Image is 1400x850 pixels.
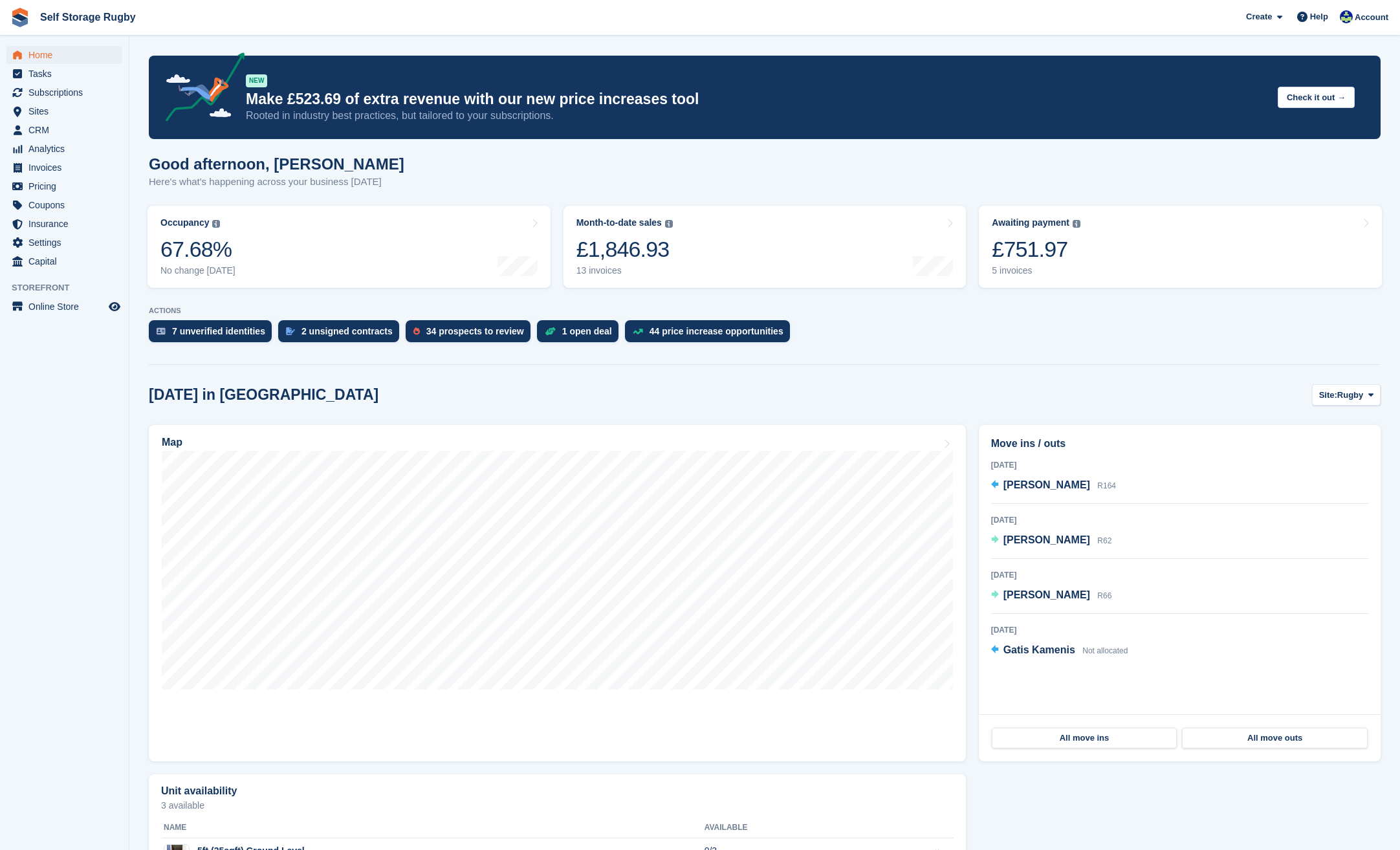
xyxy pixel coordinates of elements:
[991,624,1368,636] div: [DATE]
[1355,11,1388,24] span: Account
[991,459,1368,471] div: [DATE]
[28,83,106,102] span: Subscriptions
[6,252,122,270] a: menu
[6,140,122,158] a: menu
[625,320,796,349] a: 44 price increase opportunities
[6,215,122,233] a: menu
[650,326,783,336] div: 44 price increase opportunities
[161,818,705,838] th: Name
[1073,220,1080,228] img: icon-info-grey-7440780725fd019a000dd9b08b2336e03edf1995a4989e88bcd33f0948082b44.svg
[10,8,30,27] img: stora-icon-8386f47178a22dfd0bd8f6a31ec36ba5ce8667c1dd55bd0f319d3a0aa187defe.svg
[28,196,106,214] span: Coupons
[992,265,1080,276] div: 5 invoices
[563,206,967,288] a: Month-to-date sales £1,846.93 13 invoices
[426,326,524,336] div: 34 prospects to review
[1097,536,1111,545] span: R62
[6,46,122,64] a: menu
[107,299,122,314] a: Preview store
[246,90,1267,109] p: Make £523.69 of extra revenue with our new price increases tool
[6,298,122,316] a: menu
[149,320,278,349] a: 7 unverified identities
[161,785,237,797] h2: Unit availability
[1337,389,1363,402] span: Rugby
[172,326,265,336] div: 7 unverified identities
[148,206,551,288] a: Occupancy 67.68% No change [DATE]
[28,298,106,316] span: Online Store
[6,196,122,214] a: menu
[28,46,106,64] span: Home
[992,236,1080,263] div: £751.97
[6,177,122,195] a: menu
[149,386,378,404] h2: [DATE] in [GEOGRAPHIC_DATA]
[149,175,404,190] p: Here's what's happening across your business [DATE]
[1003,589,1090,600] span: [PERSON_NAME]
[12,281,129,294] span: Storefront
[1319,389,1337,402] span: Site:
[160,265,235,276] div: No change [DATE]
[28,252,106,270] span: Capital
[1097,591,1111,600] span: R66
[1182,728,1368,748] a: All move outs
[1082,646,1128,655] span: Not allocated
[6,102,122,120] a: menu
[665,220,673,228] img: icon-info-grey-7440780725fd019a000dd9b08b2336e03edf1995a4989e88bcd33f0948082b44.svg
[991,436,1368,452] h2: Move ins / outs
[278,320,406,349] a: 2 unsigned contracts
[28,234,106,252] span: Settings
[246,74,267,87] div: NEW
[1340,10,1353,23] img: Richard Palmer
[991,477,1116,494] a: [PERSON_NAME] R164
[1003,479,1090,490] span: [PERSON_NAME]
[160,236,235,263] div: 67.68%
[576,236,673,263] div: £1,846.93
[1097,481,1116,490] span: R164
[149,425,966,761] a: Map
[162,437,182,448] h2: Map
[992,728,1177,748] a: All move ins
[576,217,662,228] div: Month-to-date sales
[1310,10,1328,23] span: Help
[1278,87,1355,108] button: Check it out →
[705,818,858,838] th: Available
[28,140,106,158] span: Analytics
[28,65,106,83] span: Tasks
[1312,384,1381,406] button: Site: Rugby
[633,329,643,334] img: price_increase_opportunities-93ffe204e8149a01c8c9dc8f82e8f89637d9d84a8eef4429ea346261dce0b2c0.svg
[1246,10,1272,23] span: Create
[562,326,612,336] div: 1 open deal
[979,206,1382,288] a: Awaiting payment £751.97 5 invoices
[28,177,106,195] span: Pricing
[28,215,106,233] span: Insurance
[6,83,122,102] a: menu
[991,642,1128,659] a: Gatis Kamenis Not allocated
[991,587,1112,604] a: [PERSON_NAME] R66
[576,265,673,276] div: 13 invoices
[1003,644,1075,655] span: Gatis Kamenis
[6,121,122,139] a: menu
[155,52,245,126] img: price-adjustments-announcement-icon-8257ccfd72463d97f412b2fc003d46551f7dbcb40ab6d574587a9cd5c0d94...
[212,220,220,228] img: icon-info-grey-7440780725fd019a000dd9b08b2336e03edf1995a4989e88bcd33f0948082b44.svg
[6,65,122,83] a: menu
[1003,534,1090,545] span: [PERSON_NAME]
[6,234,122,252] a: menu
[160,217,209,228] div: Occupancy
[991,532,1112,549] a: [PERSON_NAME] R62
[6,158,122,177] a: menu
[28,158,106,177] span: Invoices
[537,320,625,349] a: 1 open deal
[992,217,1069,228] div: Awaiting payment
[28,121,106,139] span: CRM
[286,327,295,335] img: contract_signature_icon-13c848040528278c33f63329250d36e43548de30e8caae1d1a13099fd9432cc5.svg
[301,326,393,336] div: 2 unsigned contracts
[157,327,166,335] img: verify_identity-adf6edd0f0f0b5bbfe63781bf79b02c33cf7c696d77639b501bdc392416b5a36.svg
[545,327,556,336] img: deal-1b604bf984904fb50ccaf53a9ad4b4a5d6e5aea283cecdc64d6e3604feb123c2.svg
[149,307,1381,315] p: ACTIONS
[35,6,141,28] a: Self Storage Rugby
[406,320,537,349] a: 34 prospects to review
[991,514,1368,526] div: [DATE]
[991,569,1368,581] div: [DATE]
[149,155,404,173] h1: Good afternoon, [PERSON_NAME]
[413,327,420,335] img: prospect-51fa495bee0391a8d652442698ab0144808aea92771e9ea1ae160a38d050c398.svg
[28,102,106,120] span: Sites
[246,109,1267,123] p: Rooted in industry best practices, but tailored to your subscriptions.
